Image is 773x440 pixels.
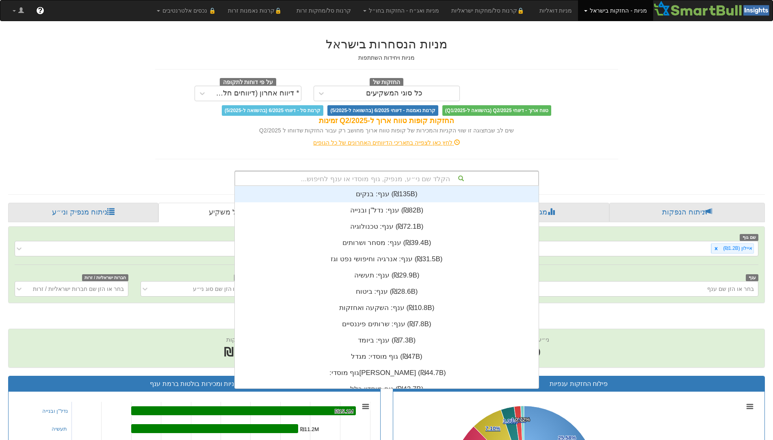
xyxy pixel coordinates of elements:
a: 🔒קרנות נאמנות זרות [222,0,291,21]
div: החזקות קופות טווח ארוך ל-Q2/2025 זמינות [155,116,618,126]
img: Smartbull [653,0,773,17]
a: 🔒קרנות סל/מחקות ישראליות [445,0,533,21]
a: מניות ואג״ח - החזקות בחו״ל [357,0,445,21]
tspan: 0.72% [515,416,530,423]
div: בחר או הזן שם ענף [707,285,754,293]
a: מניות דואליות [533,0,578,21]
span: ? [38,7,42,15]
div: הקלד שם ני״ע, מנפיק, גוף מוסדי או ענף לחיפוש... [235,171,538,185]
span: החזקות של [370,78,404,87]
span: על פי דוחות לתקופה [220,78,276,87]
div: ענף: ‏בנקים ‎(₪135B)‎ [235,186,539,202]
span: שווי החזקות [226,336,257,343]
span: טווח ארוך - דיווחי Q2/2025 (בהשוואה ל-Q1/2025) [442,105,551,116]
div: בחר או הזן שם חברות ישראליות / זרות [33,285,124,293]
span: ₪1.2B [224,345,259,359]
div: גוף מוסדי: ‏מגדל ‎(₪47B)‎ [235,349,539,365]
div: כל סוגי המשקיעים [366,89,422,98]
div: ענף: ‏מסחר ושרותים ‎(₪39.4B)‎ [235,235,539,251]
div: גוף מוסדי: ‏כלל ‎(₪42.7B)‎ [235,381,539,397]
a: ? [30,0,50,21]
h3: פילוח החזקות ענפיות [399,380,759,388]
div: grid [235,186,539,430]
tspan: 1.46% [511,417,526,423]
div: ענף: ‏נדל"ן ובנייה ‎(₪82B)‎ [235,202,539,219]
div: איילון (₪1.2B) [721,244,754,253]
div: גוף מוסדי: ‏[PERSON_NAME] ‎(₪44.7B)‎ [235,365,539,381]
span: סוג ני״ע [234,274,255,281]
div: ענף: ‏ביטוח ‎(₪28.6B)‎ [235,284,539,300]
span: שם גוף [740,234,758,241]
tspan: 3.00% [503,418,518,424]
span: קרנות נאמנות - דיווחי 6/2025 (בהשוואה ל-5/2025) [327,105,438,116]
div: ענף: ‏תעשיה ‎(₪29.9B)‎ [235,267,539,284]
a: קרנות סל/מחקות זרות [290,0,357,21]
div: ענף: ‏שרותים פיננסיים ‎(₪7.8B)‎ [235,316,539,332]
h2: איילון - ניתוח משקיע [8,311,765,325]
a: נדל"ן ובנייה [42,408,68,414]
div: ענף: ‏אנרגיה וחיפושי נפט וגז ‎(₪31.5B)‎ [235,251,539,267]
span: ענף [746,274,758,281]
div: * דיווח אחרון (דיווחים חלקיים) [212,89,299,98]
div: ענף: ‏השקעה ואחזקות ‎(₪10.8B)‎ [235,300,539,316]
div: ענף: ‏טכנולוגיה ‎(₪72.1B)‎ [235,219,539,235]
div: לחץ כאן לצפייה בתאריכי הדיווחים האחרונים של כל הגופים [149,139,624,147]
tspan: ₪11.2M [300,426,319,432]
tspan: 7.10% [485,425,500,431]
h2: מניות הנסחרות בישראל [155,37,618,51]
a: ניתוח מנפיק וני״ע [8,203,158,222]
a: פרופיל משקיע [158,203,311,222]
a: תעשיה [52,426,67,432]
div: ענף: ‏ביומד ‎(₪7.3B)‎ [235,332,539,349]
span: קרנות סל - דיווחי 6/2025 (בהשוואה ל-5/2025) [222,105,323,116]
a: 🔒 נכסים אלטרנטיבים [151,0,222,21]
tspan: ₪15.1M [335,408,353,414]
span: חברות ישראליות / זרות [82,274,128,281]
h5: מניות ויחידות השתתפות [155,55,618,61]
div: בחר או הזן שם סוג ני״ע [193,285,250,293]
h3: קניות ומכירות בולטות ברמת ענף [15,380,374,388]
a: ניתוח הנפקות [609,203,765,222]
div: שים לב שבתצוגה זו שווי הקניות והמכירות של קופות טווח ארוך מחושב רק עבור החזקות שדווחו ל Q2/2025 [155,126,618,134]
a: מניות - החזקות בישראל [578,0,653,21]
